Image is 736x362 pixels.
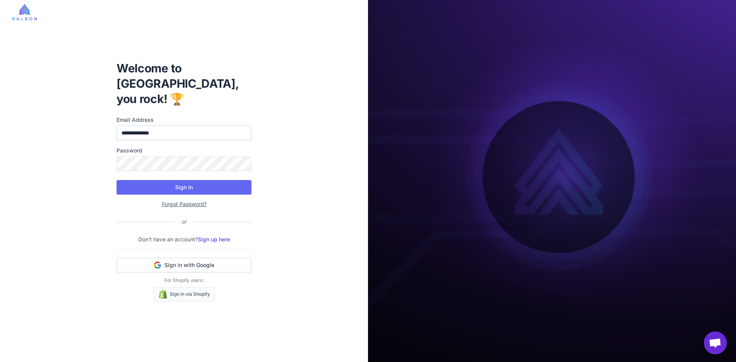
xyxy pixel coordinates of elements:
[704,331,727,354] div: Open chat
[12,4,37,20] img: raleon-logo-whitebg.9aac0268.jpg
[164,261,214,269] span: Sign in with Google
[117,116,251,124] label: Email Address
[162,201,207,207] a: Forgot Password?
[117,61,251,106] h1: Welcome to [GEOGRAPHIC_DATA], you rock! 🏆
[198,236,230,242] a: Sign up here
[117,180,251,195] button: Sign In
[117,277,251,284] p: For Shopify users:
[117,146,251,155] label: Password
[176,218,193,226] div: or
[153,287,215,301] a: Sign in via Shopify
[117,235,251,244] p: Don't have an account?
[117,258,251,272] button: Sign in with Google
